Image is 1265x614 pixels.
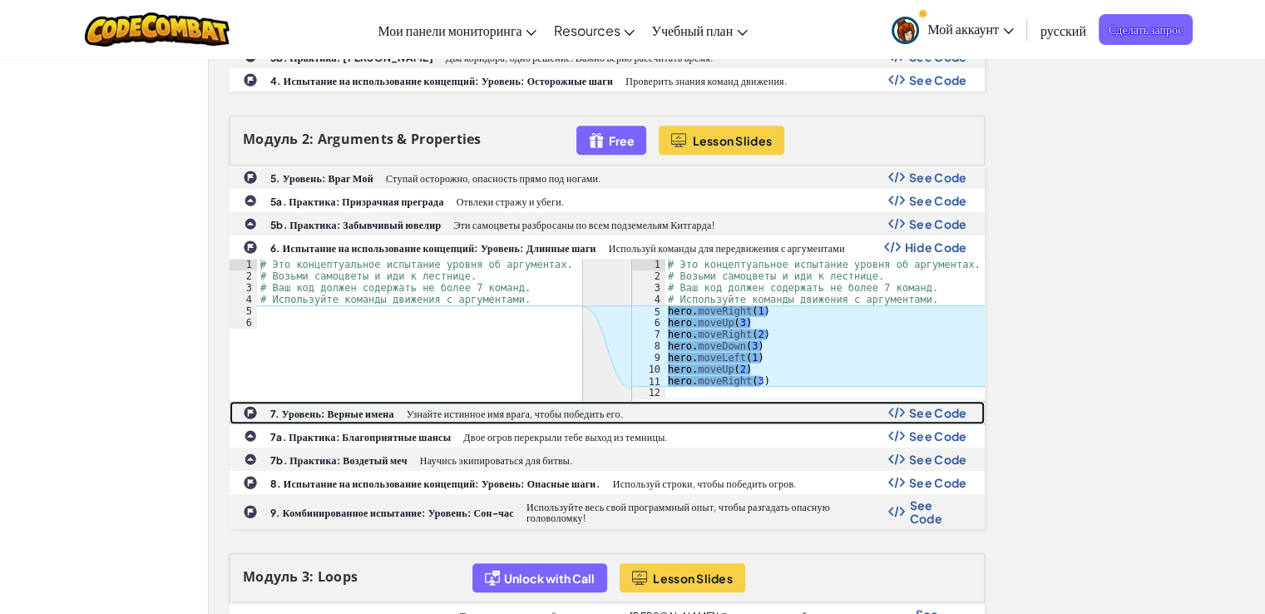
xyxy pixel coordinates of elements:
[386,173,601,184] p: Ступай осторожно, опасность прямо под ногами.
[888,195,905,206] img: Show Code Logo
[888,453,905,465] img: Show Code Logo
[909,50,967,63] span: See Code
[1099,14,1193,45] a: Сделать запрос
[589,131,604,150] img: IconFreeLevelv2.svg
[632,282,665,294] div: 3
[632,364,665,375] div: 10
[909,217,967,230] span: See Code
[230,282,257,294] div: 3
[884,241,901,253] img: Show Code Logo
[243,504,258,519] img: IconChallengeLevel.svg
[230,317,257,329] div: 6
[632,317,665,329] div: 6
[230,235,985,401] a: 6. Испытание на использование концепций: Уровень: Длинные шаги Используй команды для передвижения...
[632,387,665,399] div: 12
[632,340,665,352] div: 8
[888,430,905,442] img: Show Code Logo
[270,196,444,208] b: 5a. Практика: Призрачная преграда
[244,453,257,466] img: IconPracticeLevel.svg
[485,568,500,587] img: IconUnlockWithCall.svg
[909,453,967,466] span: See Code
[230,212,985,235] a: 5b. Практика: Забывчивый ювелир Эти самоцветы разбросаны по всем подземельям Китгарда! Show Code ...
[613,478,797,489] p: Используй строки, чтобы победить огров.
[632,259,665,270] div: 1
[453,220,714,230] p: Эти самоцветы разбросаны по всем подземельям Китгарда!
[643,7,756,52] a: Учебный план
[302,130,314,148] span: 2:
[892,17,919,44] img: avatar
[609,243,845,254] p: Используй команды для передвижения с аргументами
[270,172,373,185] b: 5. Уровень: Враг Мой
[230,259,257,270] div: 1
[85,12,230,47] img: CodeCombat logo
[653,572,733,585] span: Lesson Slides
[270,478,600,490] b: 8. Испытание на использование концепций: Уровень: Опасные шаги.
[632,305,665,317] div: 5
[243,567,299,586] span: Модуль
[632,352,665,364] div: 9
[378,22,521,39] span: Мои панели мониторинга
[244,217,257,230] img: IconPracticeLevel.svg
[230,166,985,189] a: 5. Уровень: Враг Мой Ступай осторожно, опасность прямо под ногами. Show Code Logo See Code
[270,75,613,87] b: 4. Испытание на использование концепций: Уровень: Осторожные шаги
[625,76,787,87] p: Проверить знания команд движения.
[243,130,299,148] span: Модуль
[244,429,257,443] img: IconPracticeLevel.svg
[1040,22,1086,39] span: русский
[888,477,905,488] img: Show Code Logo
[230,270,257,282] div: 2
[632,329,665,340] div: 7
[888,218,905,230] img: Show Code Logo
[659,126,784,155] button: Lesson Slides
[888,407,905,418] img: Show Code Logo
[909,406,967,419] span: See Code
[369,7,545,52] a: Мои панели мониторинга
[270,431,451,443] b: 7a. Практика: Благоприятные шансы
[632,294,665,305] div: 4
[909,194,967,207] span: See Code
[909,73,967,87] span: See Code
[230,305,257,317] div: 5
[526,502,889,523] p: Используйте весь свой программный опыт, чтобы разгадать опасную головоломку!
[244,194,257,207] img: IconPracticeLevel.svg
[504,572,595,585] span: Unlock with Call
[608,134,634,147] span: Free
[545,7,643,52] a: Resources
[632,270,665,282] div: 2
[909,476,967,489] span: See Code
[230,189,985,212] a: 5a. Практика: Призрачная преграда Отвлеки стражу и убеги. Show Code Logo See Code
[230,494,985,529] a: 9. Комбинированное испытание: Уровень: Сон-час Используйте весь свой программный опыт, чтобы разг...
[446,52,714,63] p: Два коридора, одно решение. Важно верно рассчитать время.
[230,401,985,424] a: 7. Уровень: Верные имена Узнайте истинное имя врага, чтобы победить его. Show Code Logo See Code
[909,429,967,443] span: See Code
[302,567,314,586] span: 3:
[457,196,564,207] p: Отвлеки стражу и убеги.
[463,432,667,443] p: Двое огров перекрыли тебе выход из темницы.
[407,409,623,419] p: Узнайте истинное имя врага, чтобы победить его.
[230,448,985,471] a: 7b. Практика: Воздетый меч Научись экипироваться для битвы. Show Code Logo See Code
[243,405,258,420] img: IconChallengeLevel.svg
[927,20,1014,37] span: Мой аккаунт
[909,498,966,525] span: See Code
[318,567,358,586] span: Loops
[243,240,258,255] img: IconChallengeLevel.svg
[692,134,772,147] span: Lesson Slides
[243,72,258,87] img: IconChallengeLevel.svg
[888,74,905,86] img: Show Code Logo
[620,563,745,592] button: Lesson Slides
[270,454,408,467] b: 7b. Практика: Воздетый меч
[651,22,733,39] span: Учебный план
[632,375,665,387] div: 11
[420,455,573,466] p: Научись экипироваться для битвы.
[883,3,1022,56] a: Мой аккаунт
[243,170,258,185] img: IconChallengeLevel.svg
[270,242,596,255] b: 6. Испытание на использование концепций: Уровень: Длинные шаги
[1032,7,1095,52] a: русский
[888,506,905,517] img: Show Code Logo
[243,475,258,490] img: IconChallengeLevel.svg
[905,240,967,254] span: Hide Code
